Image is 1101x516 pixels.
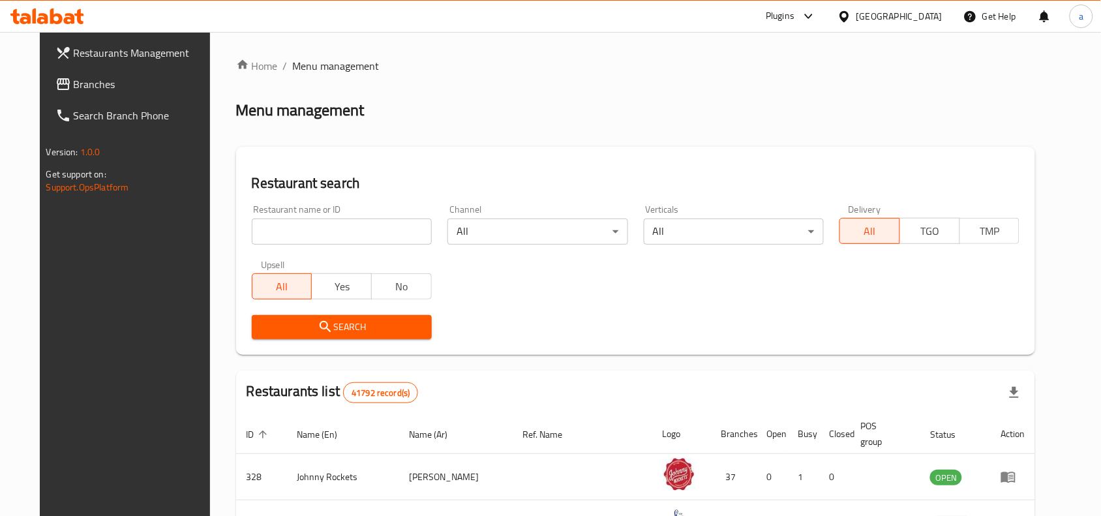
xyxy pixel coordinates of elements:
[652,414,711,454] th: Logo
[74,76,213,92] span: Branches
[236,58,278,74] a: Home
[905,222,955,241] span: TGO
[46,166,106,183] span: Get support on:
[252,315,432,339] button: Search
[74,45,213,61] span: Restaurants Management
[343,382,418,403] div: Total records count
[845,222,895,241] span: All
[399,454,512,500] td: [PERSON_NAME]
[522,427,579,442] span: Ref. Name
[447,219,627,245] div: All
[317,277,367,296] span: Yes
[990,414,1035,454] th: Action
[371,273,432,299] button: No
[236,58,1036,74] nav: breadcrumb
[788,454,819,500] td: 1
[819,454,851,500] td: 0
[297,427,355,442] span: Name (En)
[965,222,1015,241] span: TMP
[252,273,312,299] button: All
[45,37,224,68] a: Restaurants Management
[849,205,881,214] label: Delivery
[252,174,1020,193] h2: Restaurant search
[74,108,213,123] span: Search Branch Phone
[46,179,129,196] a: Support.OpsPlatform
[262,319,421,335] span: Search
[311,273,372,299] button: Yes
[839,218,900,244] button: All
[663,458,695,491] img: Johnny Rockets
[344,387,417,399] span: 41792 record(s)
[930,470,962,485] span: OPEN
[252,219,432,245] input: Search for restaurant name or ID..
[283,58,288,74] li: /
[766,8,794,24] div: Plugins
[258,277,307,296] span: All
[45,68,224,100] a: Branches
[711,454,757,500] td: 37
[247,382,419,403] h2: Restaurants list
[236,454,287,500] td: 328
[959,218,1020,244] button: TMP
[236,100,365,121] h2: Menu management
[899,218,960,244] button: TGO
[293,58,380,74] span: Menu management
[930,427,973,442] span: Status
[1001,469,1025,485] div: Menu
[45,100,224,131] a: Search Branch Phone
[409,427,464,442] span: Name (Ar)
[261,260,285,269] label: Upsell
[819,414,851,454] th: Closed
[46,144,78,160] span: Version:
[757,454,788,500] td: 0
[757,414,788,454] th: Open
[1079,9,1083,23] span: a
[861,418,905,449] span: POS group
[711,414,757,454] th: Branches
[247,427,271,442] span: ID
[644,219,824,245] div: All
[377,277,427,296] span: No
[788,414,819,454] th: Busy
[80,144,100,160] span: 1.0.0
[287,454,399,500] td: Johnny Rockets
[856,9,943,23] div: [GEOGRAPHIC_DATA]
[999,377,1030,408] div: Export file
